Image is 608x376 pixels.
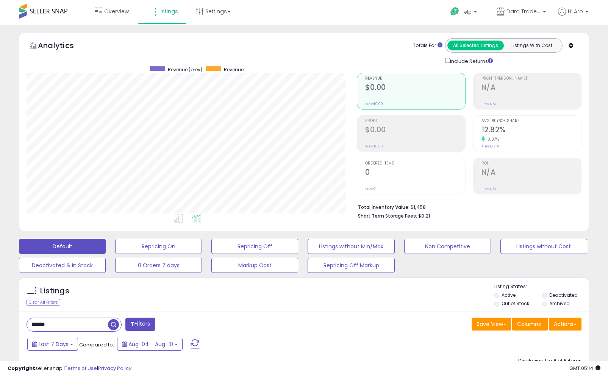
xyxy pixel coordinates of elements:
span: ROI [481,161,581,166]
span: Profit [PERSON_NAME] [481,77,581,81]
button: Repricing Off Markup [308,258,394,273]
button: 0 Orders 7 days [115,258,202,273]
span: Columns [517,320,541,328]
li: $1,458 [358,202,576,211]
label: Deactivated [549,292,578,298]
span: Listings [158,8,178,15]
h2: N/A [481,83,581,93]
button: Listings With Cost [503,41,560,50]
small: Prev: 12.71% [481,144,499,149]
a: Terms of Use [65,365,97,372]
button: Repricing On [115,239,202,254]
small: Prev: 0 [365,186,376,191]
button: Markup Cost [211,258,298,273]
span: Overview [104,8,129,15]
span: 2025-08-18 05:14 GMT [569,365,600,372]
button: Deactivated & In Stock [19,258,106,273]
span: Profit [365,119,465,123]
h2: 0 [365,168,465,178]
b: Total Inventory Value: [358,204,410,210]
strong: Copyright [8,365,35,372]
a: Privacy Policy [98,365,131,372]
div: Displaying 1 to 8 of 8 items [518,357,581,365]
label: Active [502,292,516,298]
span: Avg. Buybox Share [481,119,581,123]
h2: $0.00 [365,83,465,93]
a: Help [444,1,485,25]
span: Aug-04 - Aug-10 [128,340,173,348]
h2: 12.82% [481,125,581,136]
small: Prev: N/A [481,186,496,191]
div: Clear All Filters [27,299,60,306]
button: All Selected Listings [447,41,504,50]
small: Prev: $0.00 [365,144,383,149]
h2: $0.00 [365,125,465,136]
span: Revenue (prev) [168,66,202,73]
button: Default [19,239,106,254]
div: Include Returns [439,56,502,65]
span: Last 7 Days [39,340,69,348]
span: Revenue [224,66,244,73]
button: Listings without Cost [500,239,587,254]
button: Last 7 Days [27,338,78,351]
button: Non Competitive [404,239,491,254]
span: Hi Aro [568,8,583,15]
span: Dara Trades LC [506,8,541,15]
b: Short Term Storage Fees: [358,213,417,219]
small: 0.87% [485,136,499,142]
button: Aug-04 - Aug-10 [117,338,183,351]
button: Filters [125,318,155,331]
div: Totals For [413,42,442,49]
label: Archived [549,300,570,307]
h5: Analytics [38,40,89,53]
span: Revenue [365,77,465,81]
i: Get Help [450,7,460,16]
h2: N/A [481,168,581,178]
span: Help [461,9,472,15]
h5: Listings [40,286,69,296]
small: Prev: N/A [481,102,496,106]
small: Prev: $0.00 [365,102,383,106]
button: Columns [512,318,548,331]
a: Hi Aro [558,8,588,25]
span: Compared to: [79,341,114,348]
label: Out of Stock [502,300,529,307]
button: Actions [549,318,581,331]
button: Listings without Min/Max [308,239,394,254]
button: Repricing Off [211,239,298,254]
div: seller snap | | [8,365,131,372]
p: Listing States: [494,283,589,290]
span: $0.21 [418,212,430,219]
button: Save View [472,318,511,331]
span: Ordered Items [365,161,465,166]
